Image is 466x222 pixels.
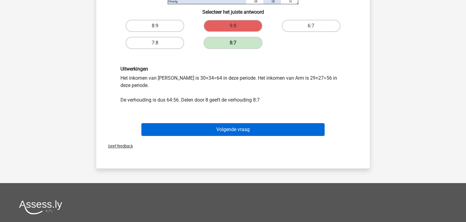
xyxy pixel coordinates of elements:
h6: Selecteer het juiste antwoord [106,4,360,15]
label: 9:8 [204,20,262,32]
div: Het inkomen van [PERSON_NAME] is 30+34=64 in deze periode. Het inkomen van Arm is 29+27=56 in dez... [116,66,350,103]
label: 7:8 [126,37,184,49]
button: Volgende vraag [141,123,325,136]
img: Assessly logo [19,200,62,214]
label: 6:7 [282,20,340,32]
label: 8:9 [126,20,184,32]
span: Geef feedback [103,144,133,148]
h6: Uitwerkingen [120,66,346,72]
label: 8:7 [204,37,262,49]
